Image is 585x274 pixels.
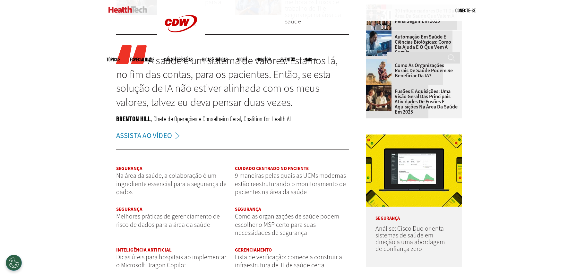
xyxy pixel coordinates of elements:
[395,88,458,115] font: Fusões e Aquisições: Uma Visão Geral das Principais Atividades de Fusões e Aquisições na Área da ...
[375,224,445,253] a: Análise: Cisco Duo orienta sistemas de saúde em direção a uma abordagem de confiança zero
[280,57,295,62] a: Eventos
[130,56,154,62] font: Especialidade
[366,63,458,78] a: Como as organizações rurais de saúde podem se beneficiar da IA?
[366,85,391,111] img: líderes empresariais apertam as mãos na sala de conferências
[375,215,400,221] font: Segurança
[108,6,147,13] img: Lar
[455,7,476,14] div: Menu do usuário
[280,56,295,62] font: Eventos
[237,57,247,62] a: Vídeo
[256,57,271,62] a: Monitor
[116,165,142,172] a: Segurança
[235,253,342,270] a: Lista de verificação: comece a construir a infraestrutura de TI de saúde certa
[164,57,193,62] a: Características
[157,42,205,49] a: CDW
[235,212,339,237] a: Como as organizações de saúde podem escolher o MSP certo para suas necessidades de segurança
[202,56,228,62] font: Dicas e Táticas
[235,165,309,172] a: Cuidado Centrado no Paciente
[6,255,22,271] button: Open Preferences
[366,85,395,90] a: líderes empresariais apertam as mãos na sala de conferências
[235,171,346,196] a: 9 maneiras pelas quais as UCMs modernas estão reestruturando o monitoramento de pacientes na área...
[235,247,272,253] a: Gerenciamento
[164,56,193,62] font: Características
[455,7,476,13] a: Conecte-se
[116,131,172,140] font: ASSISTA AO VÍDEO
[116,130,183,141] a: ASSISTA AO VÍDEO
[116,247,172,253] a: Inteligência artificial
[107,56,120,62] font: Tópicos
[202,57,228,62] a: Dicas e Táticas
[256,56,271,62] font: Monitor
[6,255,22,271] div: Cookies Settings
[116,53,338,109] a: A saúde é um sistema de valores. Estamos lá, no fim das contas, para os pacientes. Então, se esta...
[366,59,395,64] a: Pessoa em ambiente rural falando ao telefone
[366,89,458,115] a: Fusões e Aquisições: Uma Visão Geral das Principais Atividades de Fusões e Aquisições na Área da ...
[116,253,226,270] a: Dicas úteis para hospitais ao implementar o Microsoft Dragon Copilot
[237,56,247,62] font: Vídeo
[366,59,391,85] img: Pessoa em ambiente rural falando ao telefone
[305,56,312,62] font: Mais
[151,115,291,123] font: , Chefe de Operações e Conselheiro Geral, Coalition for Health AI
[395,62,453,79] font: Como as organizações rurais de saúde podem se beneficiar da IA?
[116,206,142,212] a: Segurança
[116,115,151,123] font: Brenton Hill
[235,206,261,212] a: Segurança
[366,134,462,207] img: Cisco Duo
[116,212,220,229] a: Melhores práticas de gerenciamento de risco de dados para a área da saúde
[116,171,227,196] a: Na área da saúde, a colaboração é um ingrediente essencial para a segurança de dados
